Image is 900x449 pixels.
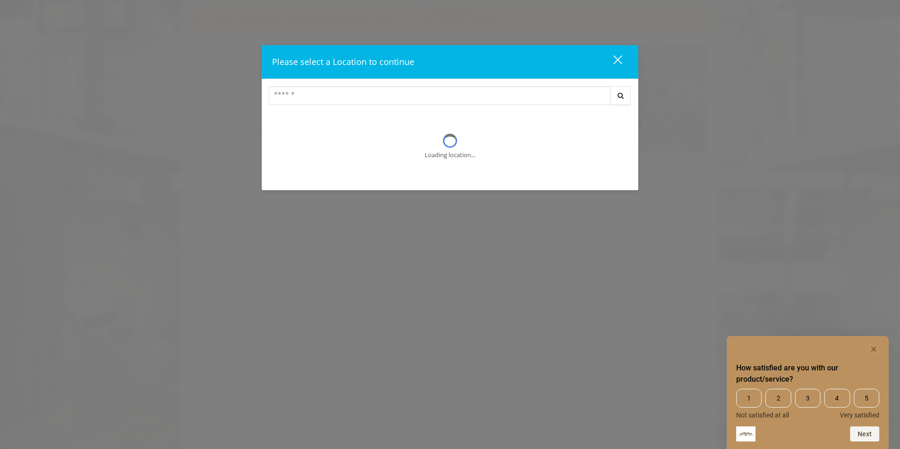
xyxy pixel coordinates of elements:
[850,426,879,441] button: Next question
[736,389,879,419] div: How satisfied are you with our product/service? Select an option from 1 to 5, with 1 being Not sa...
[596,52,628,72] button: close dialog
[736,411,789,419] span: Not satisfied at all
[736,362,879,385] h2: How satisfied are you with our product/service? Select an option from 1 to 5, with 1 being Not sa...
[736,389,762,408] span: 1
[824,389,850,408] span: 4
[840,411,879,419] span: Very satisfied
[615,92,626,99] i: Search button
[854,389,879,408] span: 5
[425,150,475,160] div: Loading location...
[765,389,791,408] span: 2
[269,86,631,110] div: Center Select
[603,55,621,69] div: close dialog
[868,344,879,355] button: Hide survey
[272,56,414,67] span: Please select a Location to continue
[736,344,879,441] div: How satisfied are you with our product/service? Select an option from 1 to 5, with 1 being Not sa...
[269,86,611,105] input: Search Center
[795,389,820,408] span: 3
